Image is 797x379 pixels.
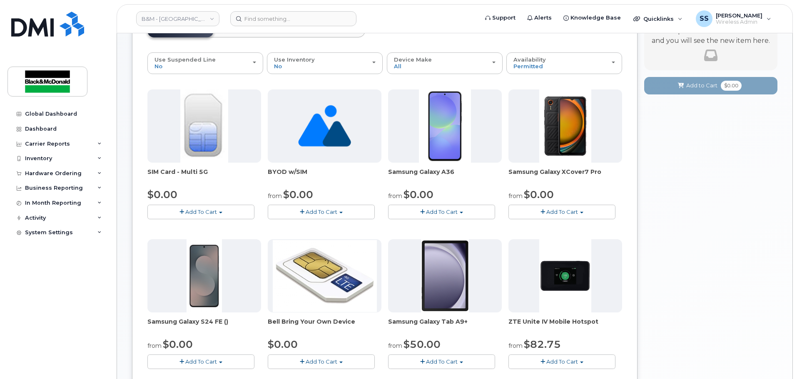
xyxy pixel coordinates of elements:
[652,27,770,46] p: Choose product from the left side and you will see the new item here.
[426,358,458,365] span: Add To Cart
[230,11,356,26] input: Find something...
[419,89,471,163] img: phone23886.JPG
[644,77,777,94] button: Add to Cart $0.00
[513,63,543,69] span: Permitted
[273,240,377,312] img: phone23274.JPG
[546,208,578,215] span: Add To Cart
[147,205,254,219] button: Add To Cart
[721,81,742,91] span: $0.00
[147,354,254,369] button: Add To Cart
[394,56,432,63] span: Device Make
[268,205,375,219] button: Add To Cart
[508,205,615,219] button: Add To Cart
[716,19,762,25] span: Wireless Admin
[388,354,495,369] button: Add To Cart
[479,10,521,26] a: Support
[274,56,315,63] span: Use Inventory
[268,354,375,369] button: Add To Cart
[394,63,401,69] span: All
[521,10,558,26] a: Alerts
[283,188,313,201] span: $0.00
[388,205,495,219] button: Add To Cart
[508,354,615,369] button: Add To Cart
[306,208,337,215] span: Add To Cart
[388,317,502,334] div: Samsung Galaxy Tab A9+
[180,89,228,163] img: 00D627D4-43E9-49B7-A367-2C99342E128C.jpg
[147,188,177,201] span: $0.00
[534,14,552,22] span: Alerts
[513,56,546,63] span: Availability
[558,10,627,26] a: Knowledge Base
[700,14,709,24] span: SS
[643,15,674,22] span: Quicklinks
[274,63,282,69] span: No
[187,239,222,312] img: phone23929.JPG
[147,342,162,349] small: from
[388,342,402,349] small: from
[570,14,621,22] span: Knowledge Base
[154,56,216,63] span: Use Suspended Line
[298,89,351,163] img: no_image_found-2caef05468ed5679b831cfe6fc140e25e0c280774317ffc20a367ab7fd17291e.png
[147,317,261,334] div: Samsung Galaxy S24 FE ()
[686,82,717,89] span: Add to Cart
[716,12,762,19] span: [PERSON_NAME]
[268,192,282,200] small: from
[147,52,263,74] button: Use Suspended Line No
[185,208,217,215] span: Add To Cart
[387,52,503,74] button: Device Make All
[421,239,469,312] img: phone23884.JPG
[492,14,516,22] span: Support
[508,317,622,334] div: ZTE Unite IV Mobile Hotspot
[524,338,561,350] span: $82.75
[388,192,402,200] small: from
[163,338,193,350] span: $0.00
[268,317,381,334] div: Bell Bring Your Own Device
[306,358,337,365] span: Add To Cart
[539,239,592,312] img: phone23268.JPG
[524,188,554,201] span: $0.00
[628,10,688,27] div: Quicklinks
[690,10,777,27] div: Samantha Shandera
[508,342,523,349] small: from
[154,63,162,69] span: No
[508,192,523,200] small: from
[268,168,381,184] div: BYOD w/SIM
[136,11,219,26] a: B&M - Alberta
[426,208,458,215] span: Add To Cart
[403,338,441,350] span: $50.00
[185,358,217,365] span: Add To Cart
[268,338,298,350] span: $0.00
[508,168,622,184] div: Samsung Galaxy XCover7 Pro
[267,52,383,74] button: Use Inventory No
[388,168,502,184] div: Samsung Galaxy A36
[403,188,433,201] span: $0.00
[546,358,578,365] span: Add To Cart
[506,52,622,74] button: Availability Permitted
[147,168,261,184] div: SIM Card - Multi 5G
[539,89,592,163] img: phone23879.JPG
